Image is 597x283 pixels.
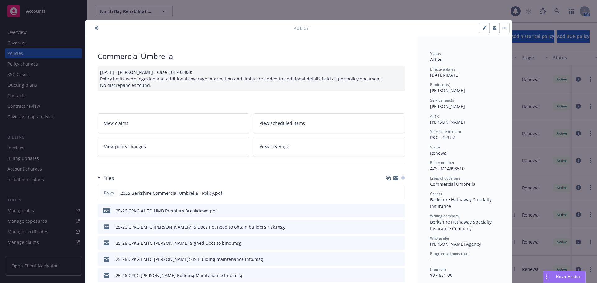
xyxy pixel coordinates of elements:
[103,190,115,196] span: Policy
[430,251,470,256] span: Program administrator
[98,174,114,182] div: Files
[387,256,392,262] button: download file
[98,51,405,62] div: Commercial Umbrella
[98,137,250,156] a: View policy changes
[104,120,128,126] span: View claims
[387,224,392,230] button: download file
[430,88,465,94] span: [PERSON_NAME]
[430,272,452,278] span: $37,661.00
[430,191,442,196] span: Carrier
[120,190,222,196] span: 2025 Berkshire Commercial Umbrella - Policy.pdf
[543,271,551,283] div: Drag to move
[430,98,456,103] span: Service lead(s)
[430,119,465,125] span: [PERSON_NAME]
[430,213,459,218] span: Writing company
[104,143,146,150] span: View policy changes
[430,241,481,247] span: [PERSON_NAME] Agency
[430,51,441,56] span: Status
[116,224,285,230] div: 25-26 CPKG EMFC [PERSON_NAME]@IS Does not need to obtain builders risk.msg
[430,66,456,72] span: Effective dates
[103,208,110,213] span: pdf
[116,208,217,214] div: 25-26 CPKG AUTO UMB Premium Breakdown.pdf
[430,144,440,150] span: Stage
[430,135,455,140] span: P&C - CRU 2
[430,82,450,87] span: Producer(s)
[387,190,392,196] button: download file
[556,274,581,279] span: Nova Assist
[260,120,305,126] span: View scheduled items
[397,190,402,196] button: preview file
[116,272,242,279] div: 25-26 CPKG [PERSON_NAME] Building Maintenance Info.msg
[430,103,465,109] span: [PERSON_NAME]
[430,66,500,78] div: [DATE] - [DATE]
[98,66,405,91] div: [DATE] - [PERSON_NAME] - Case #01703300: Policy limits were ingested and additional coverage info...
[116,256,263,262] div: 25-26 CPKG EMTC [PERSON_NAME]@IS Building maintenance info.msg
[430,57,442,62] span: Active
[116,240,242,246] div: 25-26 CPKG EMTC [PERSON_NAME] Signed Docs to bind.msg
[260,143,289,150] span: View coverage
[397,240,403,246] button: preview file
[397,256,403,262] button: preview file
[430,160,455,165] span: Policy number
[103,174,114,182] h3: Files
[98,113,250,133] a: View claims
[543,271,586,283] button: Nova Assist
[430,257,432,262] span: -
[387,272,392,279] button: download file
[294,25,309,31] span: Policy
[430,197,493,209] span: Berkshire Hathaway Specialty Insurance
[387,240,392,246] button: download file
[253,113,405,133] a: View scheduled items
[397,272,403,279] button: preview file
[430,113,439,119] span: AC(s)
[93,24,100,32] button: close
[430,150,448,156] span: Renewal
[397,224,403,230] button: preview file
[430,176,460,181] span: Lines of coverage
[397,208,403,214] button: preview file
[430,181,475,187] span: Commercial Umbrella
[253,137,405,156] a: View coverage
[430,267,446,272] span: Premium
[430,166,465,171] span: 47SUM14993510
[430,235,450,241] span: Wholesaler
[387,208,392,214] button: download file
[430,129,461,134] span: Service lead team
[430,219,493,231] span: Berkshire Hathaway Specialty Insurance Company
